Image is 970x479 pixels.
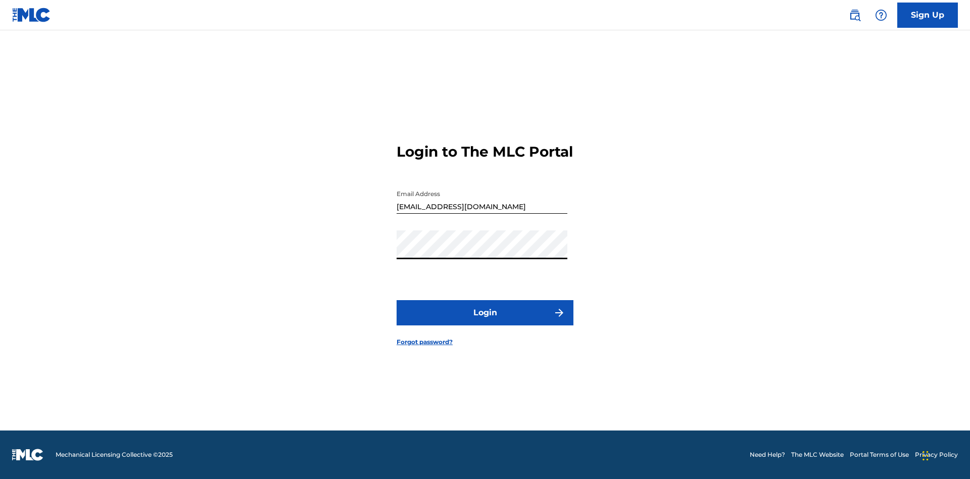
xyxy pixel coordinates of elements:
[845,5,865,25] a: Public Search
[750,450,785,459] a: Need Help?
[849,9,861,21] img: search
[923,441,929,471] div: Drag
[12,449,43,461] img: logo
[397,300,573,325] button: Login
[12,8,51,22] img: MLC Logo
[875,9,887,21] img: help
[919,430,970,479] iframe: Chat Widget
[397,143,573,161] h3: Login to The MLC Portal
[397,338,453,347] a: Forgot password?
[915,450,958,459] a: Privacy Policy
[553,307,565,319] img: f7272a7cc735f4ea7f67.svg
[871,5,891,25] div: Help
[791,450,844,459] a: The MLC Website
[56,450,173,459] span: Mechanical Licensing Collective © 2025
[897,3,958,28] a: Sign Up
[850,450,909,459] a: Portal Terms of Use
